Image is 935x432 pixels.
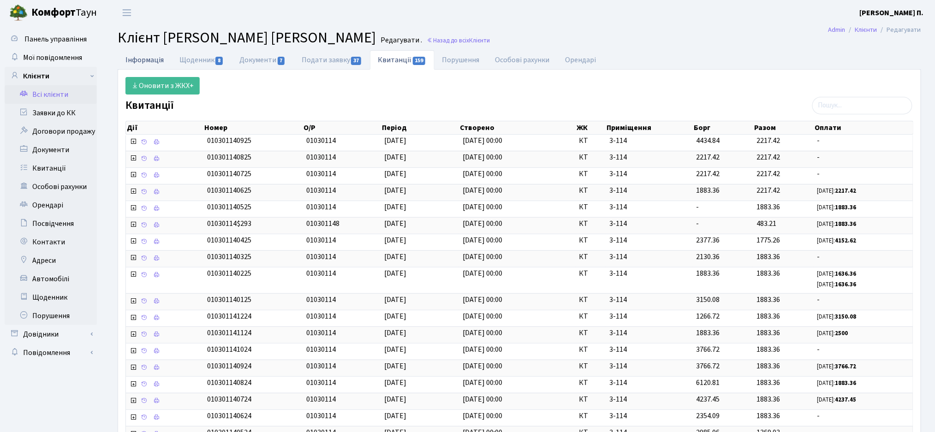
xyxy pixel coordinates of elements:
b: 1636.36 [835,270,857,278]
span: [DATE] 00:00 [463,361,502,371]
span: 01030114 [306,411,336,421]
span: 1883.36 [757,411,780,421]
span: 3-114 [609,394,689,405]
span: 2217.42 [757,152,780,162]
small: [DATE]: [817,396,857,404]
span: 4237.45 [697,394,720,404]
span: КТ [579,344,602,355]
small: [DATE]: [817,270,857,278]
a: Посвідчення [5,214,97,233]
span: КТ [579,311,602,322]
a: Документи [5,141,97,159]
span: 3-114 [609,328,689,338]
span: 3-114 [609,169,689,179]
span: 010301141224 [207,311,251,321]
span: - [817,152,909,163]
span: 1883.36 [757,252,780,262]
span: 01030114 [306,202,336,212]
span: КТ [579,268,602,279]
span: 01030114 [306,344,336,355]
span: КТ [579,235,602,246]
span: 01030114 [306,394,336,404]
a: Щоденник [5,288,97,307]
span: 2217.42 [757,185,780,195]
span: 3-114 [609,185,689,196]
button: Переключити навігацію [115,5,138,20]
span: КТ [579,185,602,196]
span: [DATE] [385,235,407,245]
span: [DATE] [385,136,407,146]
a: Admin [828,25,846,35]
b: 1883.36 [835,203,857,212]
span: 3-114 [609,268,689,279]
span: 2130.36 [697,252,720,262]
span: 3-114 [609,311,689,322]
a: Подати заявку [294,50,370,70]
a: Порушення [435,50,488,70]
b: 2500 [835,329,848,337]
span: 1883.36 [757,311,780,321]
small: [DATE]: [817,329,848,337]
span: 01030114 [306,268,336,278]
span: - [817,344,909,355]
span: 01030114 [306,152,336,162]
span: [DATE] [385,152,407,162]
span: [DATE] [385,268,407,278]
span: [DATE] 00:00 [463,169,502,179]
span: 010301140625 [207,185,251,195]
span: 010301140325 [207,252,251,262]
span: 010301140924 [207,361,251,371]
input: Пошук... [812,97,912,114]
a: Інформація [118,50,172,69]
span: 1883.36 [697,268,720,278]
a: Назад до всіхКлієнти [427,36,490,45]
span: [DATE] 00:00 [463,344,502,355]
span: 1883.36 [757,268,780,278]
span: 01030114$293 [207,219,251,229]
a: Панель управління [5,30,97,48]
a: Особові рахунки [5,178,97,196]
span: 2217.42 [697,169,720,179]
small: [DATE]: [817,237,857,245]
span: 01030114 [306,136,336,146]
span: 2217.42 [757,169,780,179]
span: - [817,136,909,146]
span: 1883.36 [757,361,780,371]
span: КТ [579,219,602,229]
span: 01030114 [306,361,336,371]
small: [DATE]: [817,362,857,371]
span: 010301148 [306,219,339,229]
span: 1883.36 [697,328,720,338]
span: - [697,202,699,212]
span: 1266.72 [697,311,720,321]
span: [DATE] 00:00 [463,252,502,262]
span: 3766.72 [697,344,720,355]
span: 010301140624 [207,411,251,421]
a: Адреси [5,251,97,270]
span: 010301141124 [207,328,251,338]
span: 2217.42 [697,152,720,162]
span: 4434.84 [697,136,720,146]
span: КТ [579,295,602,305]
span: КТ [579,411,602,421]
span: 37 [351,57,361,65]
span: КТ [579,328,602,338]
span: 010301140225 [207,268,251,278]
a: Контакти [5,233,97,251]
a: Особові рахунки [488,50,558,70]
span: [DATE] [385,378,407,388]
th: Оплати [814,121,913,134]
span: - [817,169,909,179]
span: [DATE] [385,311,407,321]
span: 483.21 [757,219,777,229]
span: [DATE] 00:00 [463,268,502,278]
a: Клієнти [5,67,97,85]
span: [DATE] 00:00 [463,219,502,229]
span: [DATE] 00:00 [463,202,502,212]
th: Дії [126,121,203,134]
b: 4152.62 [835,237,857,245]
small: [DATE]: [817,203,857,212]
span: [DATE] [385,252,407,262]
a: Порушення [5,307,97,325]
span: [DATE] [385,185,407,195]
